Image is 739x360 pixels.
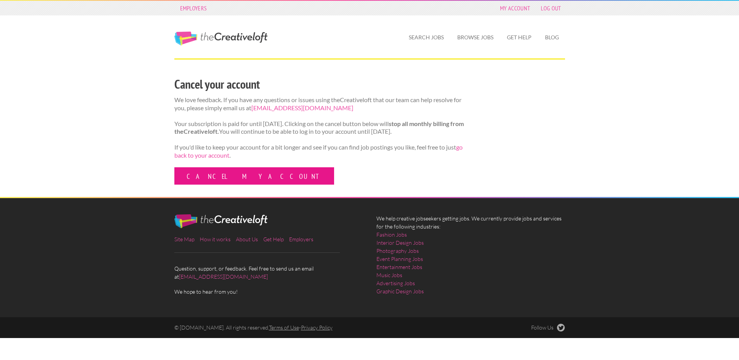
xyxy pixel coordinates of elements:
[496,3,534,13] a: My Account
[174,32,268,45] a: The Creative Loft
[174,143,464,160] p: If you'd like to keep your account for a bit longer and see if you can find job postings you like...
[174,143,463,159] a: go back to your account
[269,324,299,331] a: Terms of Use
[376,247,419,255] a: Photography Jobs
[369,214,572,301] div: We help creative jobseekers getting jobs. We currently provide jobs and services for the followin...
[200,236,231,242] a: How it works
[537,3,565,13] a: Log Out
[301,324,333,331] a: Privacy Policy
[451,29,500,46] a: Browse Jobs
[403,29,450,46] a: Search Jobs
[167,324,471,331] div: © [DOMAIN_NAME]. All rights reserved. -
[174,96,464,112] p: We love feedback. If you have any questions or issues using theCreativeloft that our team can hel...
[376,279,415,287] a: Advertising Jobs
[179,273,268,280] a: [EMAIL_ADDRESS][DOMAIN_NAME]
[376,230,407,239] a: Fashion Jobs
[174,120,464,136] p: Your subscription is paid for until [DATE]. Clicking on the cancel button below will You will con...
[174,288,363,296] span: We hope to hear from you!
[174,76,464,93] h2: Cancel your account
[376,271,402,279] a: Music Jobs
[376,287,424,295] a: Graphic Design Jobs
[501,29,538,46] a: Get Help
[174,167,334,185] a: Cancel my account
[531,324,565,331] a: Follow Us
[174,214,268,228] img: The Creative Loft
[376,263,422,271] a: Entertainment Jobs
[376,255,423,263] a: Event Planning Jobs
[376,239,424,247] a: Interior Design Jobs
[289,236,313,242] a: Employers
[539,29,565,46] a: Blog
[263,236,284,242] a: Get Help
[251,104,353,111] a: [EMAIL_ADDRESS][DOMAIN_NAME]
[174,236,194,242] a: Site Map
[236,236,258,242] a: About Us
[167,214,369,296] div: Question, support, or feedback. Feel free to send us an email at
[174,120,464,135] strong: stop all monthly billing from theCreativeloft.
[176,3,211,13] a: Employers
